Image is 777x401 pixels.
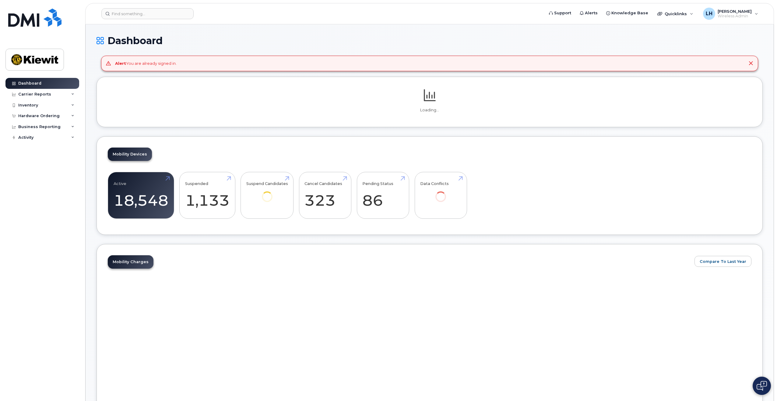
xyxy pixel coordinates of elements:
[108,107,751,113] p: Loading...
[700,259,746,264] span: Compare To Last Year
[108,255,153,269] a: Mobility Charges
[362,175,403,215] a: Pending Status 86
[114,175,168,215] a: Active 18,548
[108,148,152,161] a: Mobility Devices
[304,175,346,215] a: Cancel Candidates 323
[757,381,767,391] img: Open chat
[115,61,126,66] strong: Alert
[420,175,461,210] a: Data Conflicts
[97,35,763,46] h1: Dashboard
[185,175,230,215] a: Suspended 1,133
[246,175,288,210] a: Suspend Candidates
[115,61,177,66] div: You are already signed in.
[694,256,751,267] button: Compare To Last Year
